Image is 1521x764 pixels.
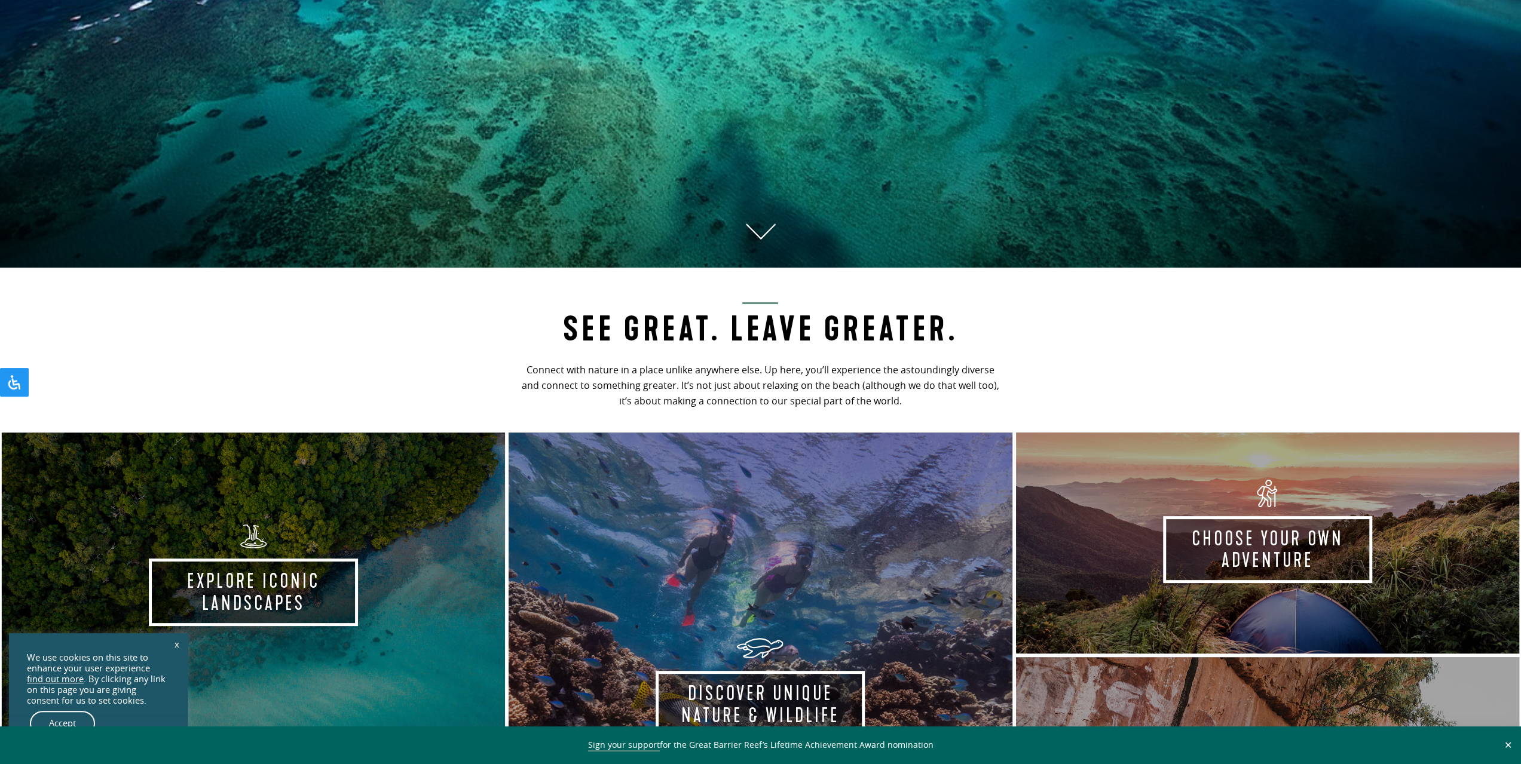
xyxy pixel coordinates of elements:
[588,739,934,751] span: for the Great Barrier Reef’s Lifetime Achievement Award nomination
[1014,431,1521,655] a: Choose your own adventure
[518,363,1003,409] p: Connect with nature in a place unlike anywhere else. Up here, you’ll experience the astoundingly ...
[30,711,95,736] a: Accept
[27,652,170,706] div: We use cookies on this site to enhance your user experience . By clicking any link on this page y...
[7,375,22,389] svg: Open Accessibility Panel
[169,631,185,657] a: x
[588,739,660,751] a: Sign your support
[518,302,1003,349] h2: See Great. Leave Greater.
[27,674,84,685] a: find out more
[1501,740,1515,750] button: Close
